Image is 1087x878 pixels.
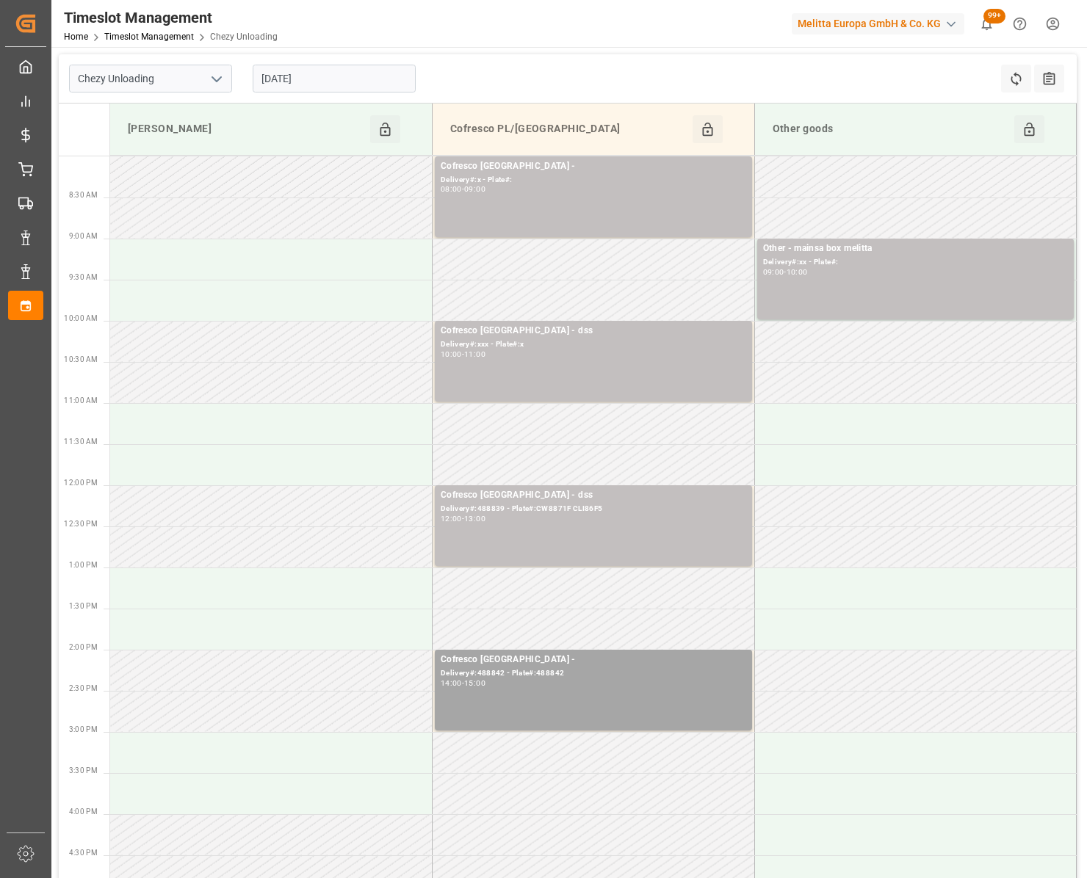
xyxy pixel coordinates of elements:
[69,766,98,774] span: 3:30 PM
[64,438,98,446] span: 11:30 AM
[767,115,1015,143] div: Other goods
[69,232,98,240] span: 9:00 AM
[69,684,98,692] span: 2:30 PM
[462,186,464,192] div: -
[64,314,98,322] span: 10:00 AM
[792,10,970,37] button: Melitta Europa GmbH & Co. KG
[69,602,98,610] span: 1:30 PM
[441,159,746,174] div: Cofresco [GEOGRAPHIC_DATA] -
[69,65,232,92] input: Type to search/select
[64,479,98,487] span: 12:00 PM
[441,338,746,351] div: Delivery#:xxx - Plate#:x
[763,269,784,275] div: 09:00
[1003,7,1036,40] button: Help Center
[122,115,370,143] div: [PERSON_NAME]
[253,65,416,92] input: DD-MM-YYYY
[462,680,464,686] div: -
[64,32,88,42] a: Home
[464,515,485,522] div: 13:00
[441,667,746,680] div: Delivery#:488842 - Plate#:488842
[787,269,808,275] div: 10:00
[69,725,98,733] span: 3:00 PM
[441,680,462,686] div: 14:00
[104,32,194,42] a: Timeslot Management
[462,351,464,358] div: -
[69,643,98,651] span: 2:00 PM
[464,351,485,358] div: 11:00
[441,503,746,515] div: Delivery#:488839 - Plate#:CW8871F CLI86F5
[763,256,1069,269] div: Delivery#:xx - Plate#:
[69,561,98,569] span: 1:00 PM
[441,515,462,522] div: 12:00
[69,191,98,199] span: 8:30 AM
[970,7,1003,40] button: show 100 new notifications
[792,13,964,35] div: Melitta Europa GmbH & Co. KG
[464,186,485,192] div: 09:00
[64,520,98,528] span: 12:30 PM
[64,396,98,404] span: 11:00 AM
[441,488,746,503] div: Cofresco [GEOGRAPHIC_DATA] - dss
[464,680,485,686] div: 15:00
[441,174,746,186] div: Delivery#:x - Plate#:
[69,849,98,857] span: 4:30 PM
[462,515,464,522] div: -
[763,242,1069,256] div: Other - mainsa box melitta
[441,324,746,338] div: Cofresco [GEOGRAPHIC_DATA] - dss
[64,7,278,29] div: Timeslot Management
[441,653,746,667] div: Cofresco [GEOGRAPHIC_DATA] -
[69,808,98,816] span: 4:00 PM
[784,269,786,275] div: -
[69,273,98,281] span: 9:30 AM
[64,355,98,363] span: 10:30 AM
[983,9,1005,23] span: 99+
[444,115,693,143] div: Cofresco PL/[GEOGRAPHIC_DATA]
[205,68,227,90] button: open menu
[441,351,462,358] div: 10:00
[441,186,462,192] div: 08:00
